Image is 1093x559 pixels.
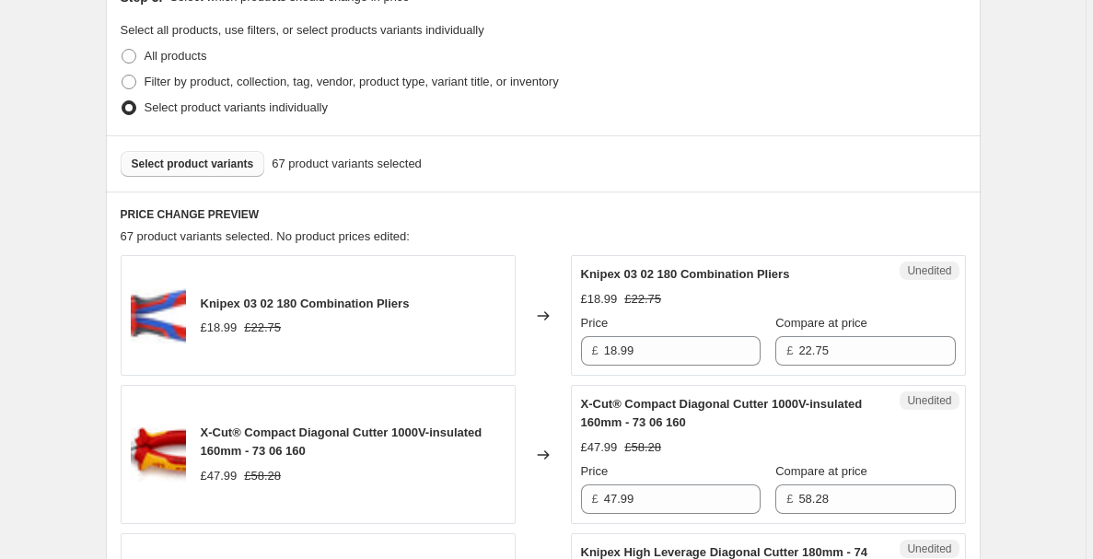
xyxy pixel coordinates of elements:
[907,542,951,556] span: Unedited
[132,157,254,171] span: Select product variants
[907,393,951,408] span: Unedited
[121,23,484,37] span: Select all products, use filters, or select products variants individually
[581,397,863,429] span: X-Cut® Compact Diagonal Cutter 1000V-insulated 160mm - 73 06 160
[121,151,265,177] button: Select product variants
[145,100,328,114] span: Select product variants individually
[581,438,618,457] div: £47.99
[201,425,483,458] span: X-Cut® Compact Diagonal Cutter 1000V-insulated 160mm - 73 06 160
[581,267,790,281] span: Knipex 03 02 180 Combination Pliers
[581,464,609,478] span: Price
[131,288,186,344] img: s-l1200_80x.jpg
[581,316,609,330] span: Price
[244,467,281,485] strike: £58.28
[786,492,793,506] span: £
[624,438,661,457] strike: £58.28
[145,75,559,88] span: Filter by product, collection, tag, vendor, product type, variant title, or inventory
[201,297,410,310] span: Knipex 03 02 180 Combination Pliers
[121,229,410,243] span: 67 product variants selected. No product prices edited:
[244,319,281,337] strike: £22.75
[592,492,599,506] span: £
[131,427,186,483] img: 7306160-00-1_80x.jpg
[201,319,238,337] div: £18.99
[907,263,951,278] span: Unedited
[624,290,661,309] strike: £22.75
[201,467,238,485] div: £47.99
[592,344,599,357] span: £
[121,207,966,222] h6: PRICE CHANGE PREVIEW
[775,464,867,478] span: Compare at price
[786,344,793,357] span: £
[581,290,618,309] div: £18.99
[775,316,867,330] span: Compare at price
[272,155,422,173] span: 67 product variants selected
[145,49,207,63] span: All products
